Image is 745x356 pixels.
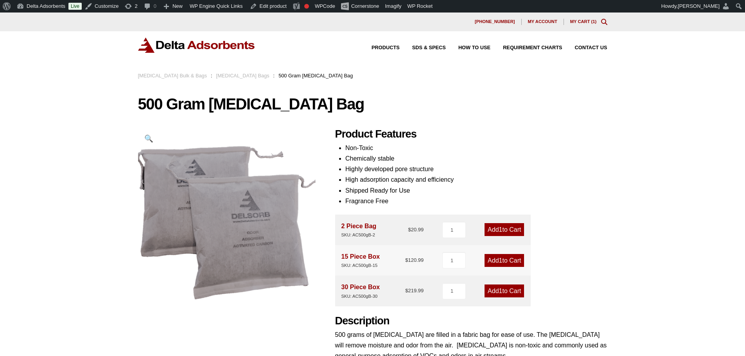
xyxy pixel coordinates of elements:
[144,134,153,143] span: 🔍
[304,4,309,9] div: Needs improvement
[592,19,595,24] span: 1
[412,45,446,50] span: SDS & SPECS
[341,231,377,239] div: SKU: AC500gB-2
[341,282,380,300] div: 30 Piece Box
[345,153,607,164] li: Chemically stable
[522,19,564,25] a: My account
[408,227,411,233] span: $
[446,45,490,50] a: How to Use
[211,73,212,79] span: :
[372,45,400,50] span: Products
[345,185,607,196] li: Shipped Ready for Use
[345,174,607,185] li: High adsorption capacity and efficiency
[341,293,380,300] div: SKU: AC500gB-30
[570,19,597,24] a: My Cart (1)
[273,73,275,79] span: :
[138,73,207,79] a: [MEDICAL_DATA] Bulk & Bags
[278,73,353,79] span: 500 Gram [MEDICAL_DATA] Bag
[485,254,524,267] a: Add1to Cart
[341,262,380,269] div: SKU: AC500gB-15
[345,164,607,174] li: Highly developed pore structure
[503,45,562,50] span: Requirement Charts
[405,257,424,263] bdi: 120.99
[490,45,562,50] a: Requirement Charts
[138,128,160,149] a: View full-screen image gallery
[138,96,607,112] h1: 500 Gram [MEDICAL_DATA] Bag
[335,315,607,327] h2: Description
[405,257,408,263] span: $
[408,227,424,233] bdi: 20.99
[400,45,446,50] a: SDS & SPECS
[138,128,316,306] img: 500 Gram Activated Carbon Bag
[469,19,522,25] a: [PHONE_NUMBER]
[458,45,490,50] span: How to Use
[499,257,503,264] span: 1
[405,288,408,293] span: $
[601,19,607,25] div: Toggle Modal Content
[216,73,269,79] a: [MEDICAL_DATA] Bags
[359,45,400,50] a: Products
[475,20,515,24] span: [PHONE_NUMBER]
[138,38,255,53] img: Delta Adsorbents
[341,221,377,239] div: 2 Piece Bag
[68,3,82,10] a: Live
[345,143,607,153] li: Non-Toxic
[485,284,524,297] a: Add1to Cart
[528,20,557,24] span: My account
[499,226,503,233] span: 1
[575,45,607,50] span: Contact Us
[485,223,524,236] a: Add1to Cart
[345,196,607,206] li: Fragrance Free
[405,288,424,293] bdi: 219.99
[341,251,380,269] div: 15 Piece Box
[562,45,607,50] a: Contact Us
[335,128,607,141] h2: Product Features
[678,3,720,9] span: [PERSON_NAME]
[499,288,503,294] span: 1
